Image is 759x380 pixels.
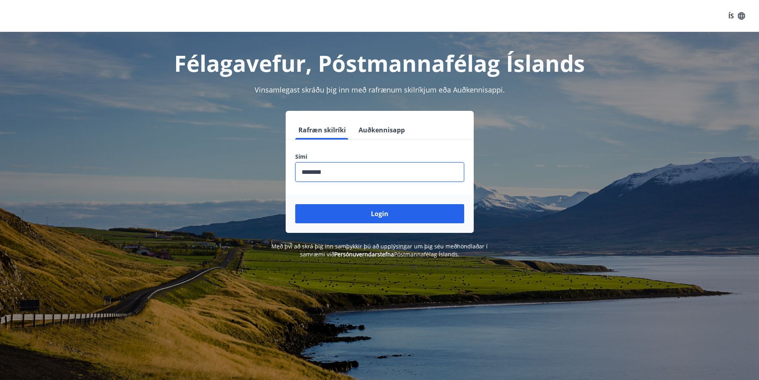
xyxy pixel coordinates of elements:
[295,153,464,161] label: Sími
[724,9,749,23] button: ÍS
[255,85,505,95] span: Vinsamlegast skráðu þig inn með rafrænum skilríkjum eða Auðkennisappi.
[355,120,408,140] button: Auðkennisapp
[334,250,394,258] a: Persónuverndarstefna
[102,48,657,78] h1: Félagavefur, Póstmannafélag Íslands
[295,120,349,140] button: Rafræn skilríki
[271,242,488,258] span: Með því að skrá þig inn samþykkir þú að upplýsingar um þig séu meðhöndlaðar í samræmi við Póstman...
[295,204,464,223] button: Login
